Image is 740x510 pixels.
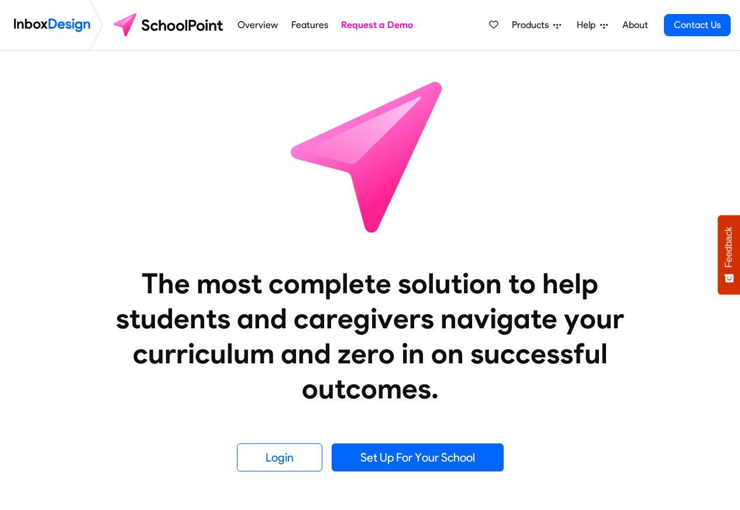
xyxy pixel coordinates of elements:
[338,13,417,37] a: Request a Demo
[724,227,734,268] span: Feedback
[512,18,553,32] span: Products
[664,14,731,36] a: Contact Us
[265,51,476,261] img: icon_schoolpoint.svg
[572,13,612,37] a: Help
[332,443,504,471] a: Set Up For Your School
[237,443,322,471] a: Login
[577,18,600,32] span: Help
[619,13,651,37] a: About
[92,266,648,406] heading: The most complete solution to help students and caregivers navigate your curriculum and zero in o...
[108,11,231,39] img: schoolpoint logo
[718,215,740,294] button: Feedback - Show survey
[288,13,331,37] a: Features
[507,13,566,37] a: Products
[235,13,281,37] a: Overview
